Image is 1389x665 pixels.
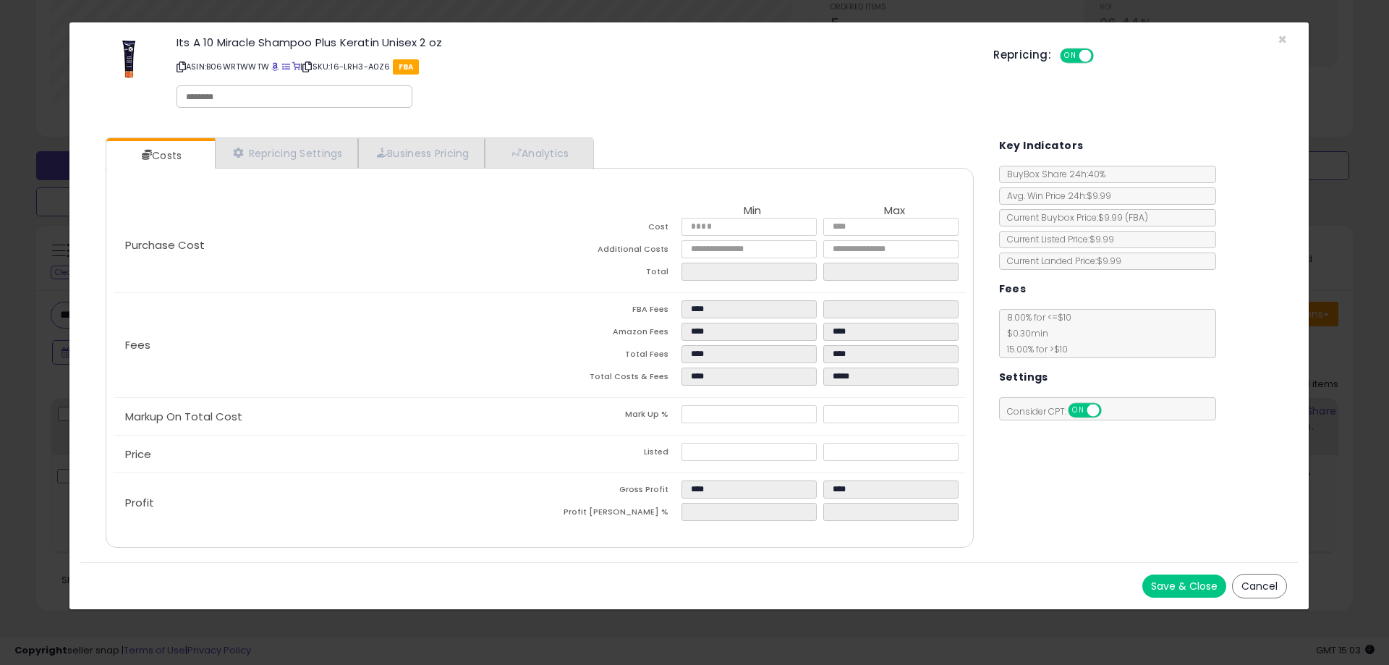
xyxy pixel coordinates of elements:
[540,300,681,323] td: FBA Fees
[1000,168,1105,180] span: BuyBox Share 24h: 40%
[1142,575,1226,598] button: Save & Close
[1232,574,1287,598] button: Cancel
[1000,311,1071,355] span: 8.00 % for <= $10
[393,59,420,75] span: FBA
[114,240,540,251] p: Purchase Cost
[1061,50,1079,62] span: ON
[114,497,540,509] p: Profit
[1098,211,1148,224] span: $9.99
[114,449,540,460] p: Price
[1000,343,1068,355] span: 15.00 % for > $10
[540,405,681,428] td: Mark Up %
[540,345,681,368] td: Total Fees
[282,61,290,72] a: All offer listings
[1000,190,1111,202] span: Avg. Win Price 24h: $9.99
[993,49,1051,61] h5: Repricing:
[1000,255,1121,267] span: Current Landed Price: $9.99
[215,138,358,168] a: Repricing Settings
[1099,404,1122,417] span: OFF
[1069,404,1087,417] span: ON
[177,55,972,78] p: ASIN: B06WRTWWTW | SKU: 16-LRH3-A0Z6
[114,411,540,423] p: Markup On Total Cost
[540,263,681,285] td: Total
[177,37,972,48] h3: Its A 10 Miracle Shampoo Plus Keratin Unisex 2 oz
[823,205,965,218] th: Max
[540,368,681,390] td: Total Costs & Fees
[358,138,485,168] a: Business Pricing
[1092,50,1115,62] span: OFF
[1000,211,1148,224] span: Current Buybox Price:
[540,503,681,525] td: Profit [PERSON_NAME] %
[1125,211,1148,224] span: ( FBA )
[540,323,681,345] td: Amazon Fees
[106,141,213,170] a: Costs
[1000,327,1048,339] span: $0.30 min
[999,137,1084,155] h5: Key Indicators
[292,61,300,72] a: Your listing only
[485,138,592,168] a: Analytics
[540,443,681,465] td: Listed
[1000,233,1114,245] span: Current Listed Price: $9.99
[540,480,681,503] td: Gross Profit
[1000,405,1121,418] span: Consider CPT:
[114,339,540,351] p: Fees
[271,61,279,72] a: BuyBox page
[1278,29,1287,50] span: ×
[999,368,1048,386] h5: Settings
[540,218,681,240] td: Cost
[112,37,145,80] img: 31O8UAClbbL._SL60_.jpg
[999,280,1027,298] h5: Fees
[681,205,823,218] th: Min
[540,240,681,263] td: Additional Costs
